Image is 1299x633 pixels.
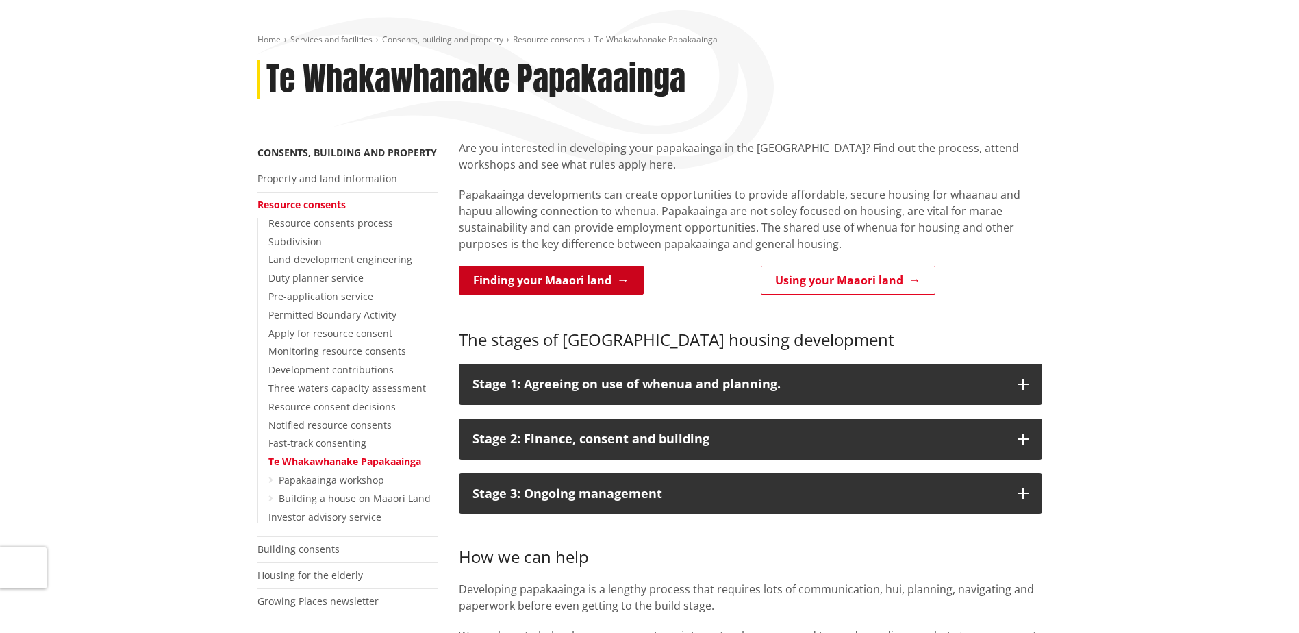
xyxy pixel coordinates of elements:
a: Resource consents [257,198,346,211]
a: Building a house on Maaori Land [279,492,431,505]
button: Stage 2: Finance, consent and building [459,419,1042,460]
a: Resource consent decisions [268,400,396,413]
a: Resource consents process [268,216,393,229]
span: Te Whakawhanake Papakaainga [594,34,718,45]
a: Apply for resource consent [268,327,392,340]
a: Services and facilities [290,34,373,45]
p: Stage 1: Agreeing on use of whenua and planning. [472,377,1004,391]
a: Home [257,34,281,45]
a: Permitted Boundary Activity [268,308,396,321]
nav: breadcrumb [257,34,1042,46]
a: Property and land information [257,172,397,185]
div: Stage 2: Finance, consent and building [472,432,1004,446]
div: Stage 3: Ongoing management [472,487,1004,501]
h3: The stages of [GEOGRAPHIC_DATA] housing development [459,310,1042,350]
p: Are you interested in developing your papakaainga in the [GEOGRAPHIC_DATA]? Find out the process,... [459,140,1042,173]
p: Developing papakaainga is a lengthy process that requires lots of communication, hui, planning, n... [459,581,1042,614]
a: Land development engineering [268,253,412,266]
a: Duty planner service [268,271,364,284]
a: Using your Maaori land [761,266,935,295]
a: Fast-track consenting [268,436,366,449]
iframe: Messenger Launcher [1236,575,1285,625]
a: Growing Places newsletter [257,595,379,608]
a: Resource consents [513,34,585,45]
a: Te Whakawhanake Papakaainga [268,455,421,468]
a: Housing for the elderly [257,569,363,582]
a: Consents, building and property [257,146,437,159]
a: Consents, building and property [382,34,503,45]
a: Three waters capacity assessment [268,382,426,395]
button: Stage 3: Ongoing management [459,473,1042,514]
a: Notified resource consents [268,419,392,432]
a: Monitoring resource consents [268,345,406,358]
a: Papakaainga workshop [279,473,384,486]
a: Investor advisory service [268,510,381,523]
a: Building consents [257,543,340,556]
h3: How we can help [459,527,1042,567]
a: Subdivision [268,235,322,248]
p: Papakaainga developments can create opportunities to provide affordable, secure housing for whaan... [459,186,1042,252]
a: Development contributions [268,363,394,376]
button: Stage 1: Agreeing on use of whenua and planning. [459,364,1042,405]
h1: Te Whakawhanake Papakaainga [266,60,685,99]
a: Finding your Maaori land [459,266,644,295]
a: Pre-application service [268,290,373,303]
